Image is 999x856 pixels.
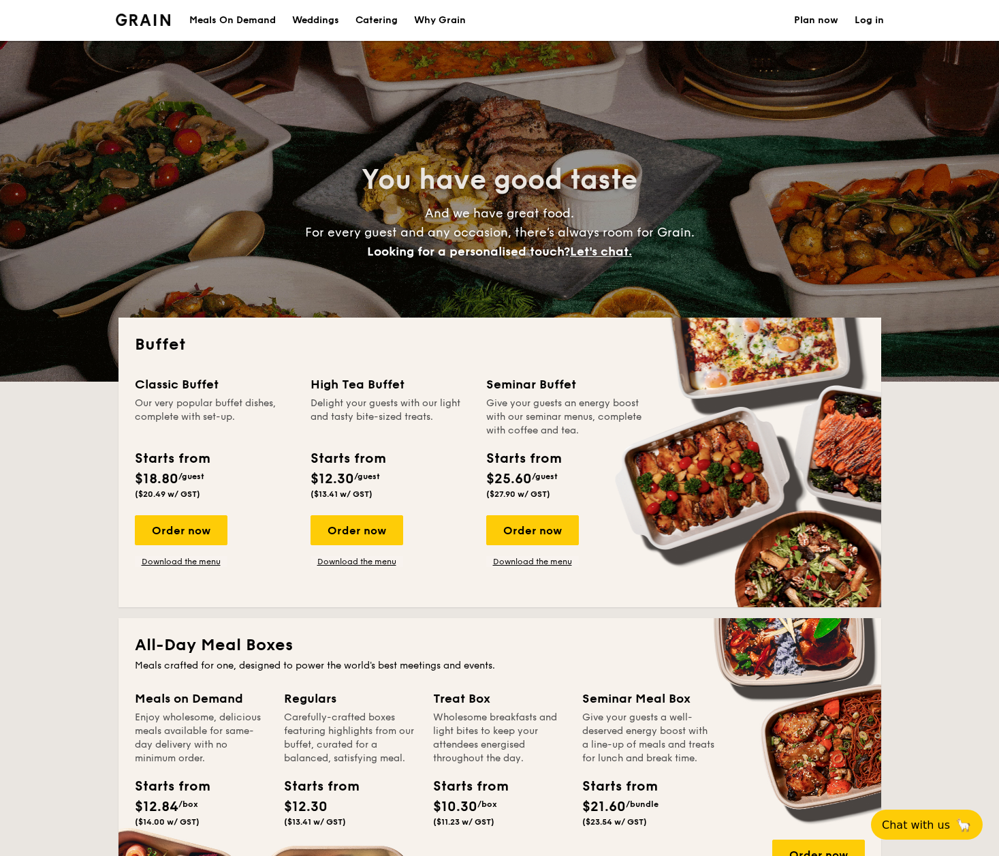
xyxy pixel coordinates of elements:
[135,689,268,708] div: Meals on Demand
[582,776,644,797] div: Starts from
[311,556,403,567] a: Download the menu
[284,776,345,797] div: Starts from
[433,799,477,815] span: $10.30
[311,515,403,545] div: Order now
[433,711,566,765] div: Wholesome breakfasts and light bites to keep your attendees energised throughout the day.
[135,711,268,765] div: Enjoy wholesome, delicious meals available for same-day delivery with no minimum order.
[433,689,566,708] div: Treat Box
[135,334,865,356] h2: Buffet
[135,448,209,469] div: Starts from
[135,375,294,394] div: Classic Buffet
[135,817,200,827] span: ($14.00 w/ GST)
[116,14,171,26] img: Grain
[486,448,560,469] div: Starts from
[178,472,204,481] span: /guest
[477,799,497,809] span: /box
[486,515,579,545] div: Order now
[871,810,983,840] button: Chat with us🦙
[433,817,494,827] span: ($11.23 w/ GST)
[135,799,178,815] span: $12.84
[311,397,470,438] div: Delight your guests with our light and tasty bite-sized treats.
[284,817,346,827] span: ($13.41 w/ GST)
[626,799,659,809] span: /bundle
[311,489,372,499] span: ($13.41 w/ GST)
[486,375,646,394] div: Seminar Buffet
[135,397,294,438] div: Our very popular buffet dishes, complete with set-up.
[135,556,227,567] a: Download the menu
[311,448,385,469] div: Starts from
[135,471,178,487] span: $18.80
[354,472,380,481] span: /guest
[433,776,494,797] div: Starts from
[486,397,646,438] div: Give your guests an energy boost with our seminar menus, complete with coffee and tea.
[284,689,417,708] div: Regulars
[582,817,647,827] span: ($23.54 w/ GST)
[532,472,558,481] span: /guest
[582,689,715,708] div: Seminar Meal Box
[135,515,227,545] div: Order now
[135,489,200,499] span: ($20.49 w/ GST)
[116,14,171,26] a: Logotype
[486,556,579,567] a: Download the menu
[284,711,417,765] div: Carefully-crafted boxes featuring highlights from our buffet, curated for a balanced, satisfying ...
[882,819,950,831] span: Chat with us
[582,711,715,765] div: Give your guests a well-deserved energy boost with a line-up of meals and treats for lunch and br...
[135,635,865,656] h2: All-Day Meal Boxes
[178,799,198,809] span: /box
[311,471,354,487] span: $12.30
[486,471,532,487] span: $25.60
[284,799,328,815] span: $12.30
[135,659,865,673] div: Meals crafted for one, designed to power the world's best meetings and events.
[582,799,626,815] span: $21.60
[570,244,632,259] span: Let's chat.
[135,776,196,797] div: Starts from
[955,817,972,833] span: 🦙
[311,375,470,394] div: High Tea Buffet
[486,489,550,499] span: ($27.90 w/ GST)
